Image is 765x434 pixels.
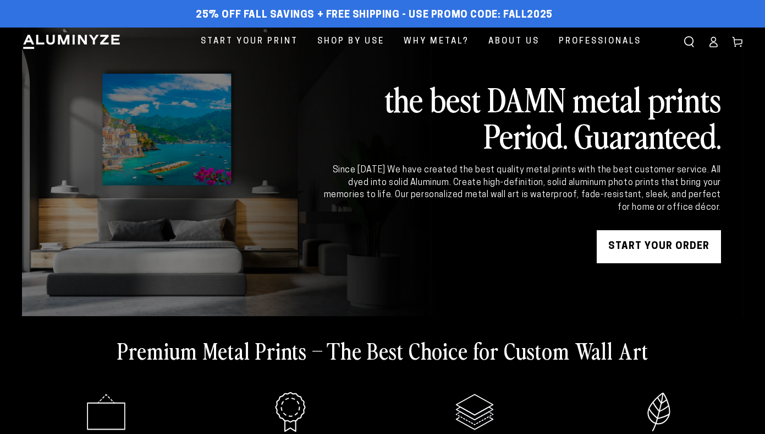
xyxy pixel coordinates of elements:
div: Since [DATE] We have created the best quality metal prints with the best customer service. All dy... [322,164,721,214]
span: Start Your Print [201,34,298,49]
a: START YOUR Order [597,230,721,263]
a: About Us [480,28,548,56]
span: About Us [488,34,540,49]
a: Shop By Use [309,28,393,56]
span: Why Metal? [404,34,469,49]
img: Aluminyze [22,34,121,50]
span: 25% off FALL Savings + Free Shipping - Use Promo Code: FALL2025 [196,9,553,21]
span: Professionals [559,34,641,49]
h2: the best DAMN metal prints Period. Guaranteed. [322,80,721,153]
a: Professionals [551,28,650,56]
span: Shop By Use [317,34,384,49]
a: Start Your Print [192,28,306,56]
a: Why Metal? [395,28,477,56]
h2: Premium Metal Prints – The Best Choice for Custom Wall Art [117,336,648,365]
summary: Search our site [677,30,701,54]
